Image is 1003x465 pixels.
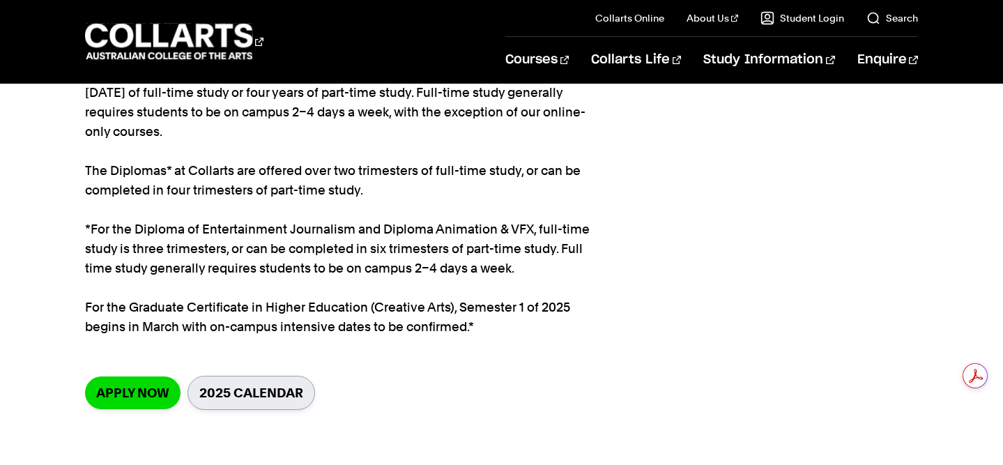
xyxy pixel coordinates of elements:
a: Courses [505,37,569,83]
a: Student Login [760,11,844,25]
a: Enquire [857,37,918,83]
a: About Us [687,11,738,25]
div: Go to homepage [85,22,263,61]
a: Collarts Online [595,11,664,25]
a: Search [866,11,918,25]
p: The Bachelor degrees at Collarts are offered over six trimesters and can be completed [DATE] of f... [85,63,594,337]
a: Apply now [85,376,181,409]
a: Collarts Life [591,37,681,83]
a: Study Information [703,37,834,83]
a: 2025 Calendar [187,376,315,410]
